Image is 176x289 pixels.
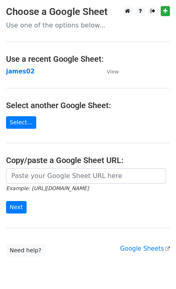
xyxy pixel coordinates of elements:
[6,6,170,18] h3: Choose a Google Sheet
[6,54,170,64] h4: Use a recent Google Sheet:
[136,250,176,289] iframe: Chat Widget
[120,245,170,252] a: Google Sheets
[6,68,35,75] a: james02
[99,68,119,75] a: View
[6,244,45,257] a: Need help?
[6,116,36,129] a: Select...
[6,101,170,110] h4: Select another Google Sheet:
[6,21,170,29] p: Use one of the options below...
[6,201,27,214] input: Next
[107,69,119,75] small: View
[6,185,89,191] small: Example: [URL][DOMAIN_NAME]
[6,155,170,165] h4: Copy/paste a Google Sheet URL:
[6,168,166,184] input: Paste your Google Sheet URL here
